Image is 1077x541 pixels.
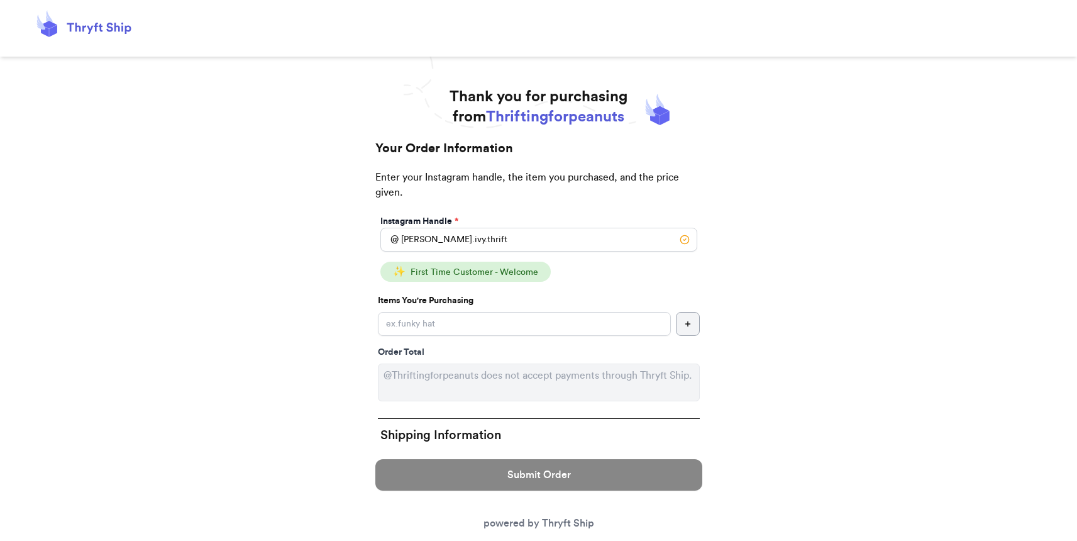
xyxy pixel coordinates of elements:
[375,170,702,213] p: Enter your Instagram handle, the item you purchased, and the price given.
[380,427,697,444] h2: Shipping Information
[483,518,594,528] a: powered by Thryft Ship
[486,109,624,125] span: Thriftingforpeanuts
[411,268,538,277] span: First Time Customer - Welcome
[393,267,406,277] span: ✨
[378,294,700,307] p: Items You're Purchasing
[375,140,702,170] h2: Your Order Information
[380,447,697,459] p: We'll save this for future orders so you don't have to enter it again.
[380,215,458,228] label: Instagram Handle
[378,346,700,359] div: Order Total
[378,312,671,336] input: ex.funky hat
[380,228,399,252] div: @
[450,87,627,127] h1: Thank you for purchasing from
[375,459,702,491] button: Submit Order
